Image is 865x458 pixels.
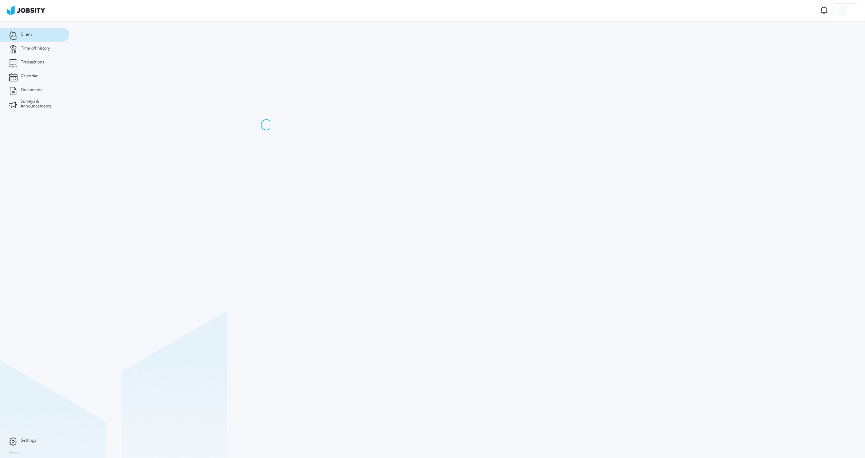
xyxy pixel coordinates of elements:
img: ab4bad089aa723f57921c736e9817d99.png [7,6,45,15]
span: Time off history [21,46,50,51]
label: Version: [9,451,22,455]
span: Client [21,32,32,37]
span: Transactions [21,60,44,65]
span: Surveys & Announcements [20,99,61,109]
span: Settings [21,438,36,443]
span: Calendar [21,74,37,79]
span: Documents [21,88,42,93]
